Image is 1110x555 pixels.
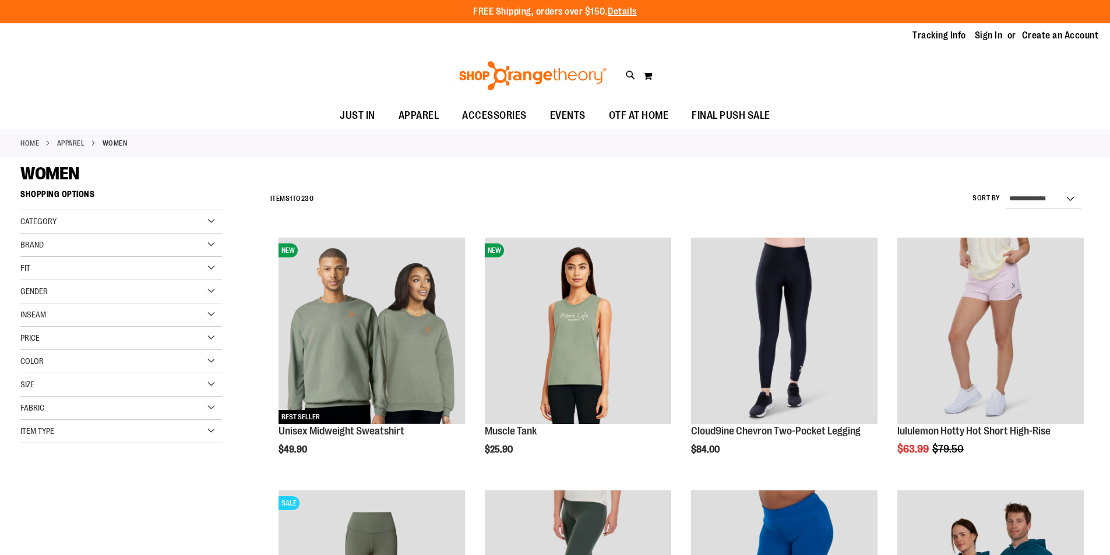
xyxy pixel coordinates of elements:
span: SALE [279,496,299,510]
a: lululemon Hotty Hot Short High-Rise [897,238,1084,426]
span: Color [20,356,44,366]
div: product [685,232,883,485]
a: Tracking Info [912,29,966,42]
a: Muscle TankNEW [485,238,671,426]
img: lululemon Hotty Hot Short High-Rise [897,238,1084,424]
a: Unisex Midweight SweatshirtNEWBEST SELLER [279,238,465,426]
div: product [273,232,471,485]
a: Cloud9ine Chevron Two-Pocket Legging [691,425,861,437]
strong: WOMEN [103,138,128,149]
span: WOMEN [20,164,79,183]
span: FINAL PUSH SALE [692,102,770,129]
a: Unisex Midweight Sweatshirt [279,425,404,437]
h2: Items to [270,190,314,208]
span: Inseam [20,310,46,319]
span: APPAREL [399,102,439,129]
strong: Shopping Options [20,184,222,210]
span: $84.00 [691,444,721,455]
span: Item Type [20,426,54,436]
span: Fabric [20,403,44,412]
img: Muscle Tank [485,238,671,424]
span: 230 [301,195,314,203]
span: 1 [290,195,293,203]
p: FREE Shipping, orders over $150. [473,5,637,19]
span: $63.99 [897,443,931,455]
span: Brand [20,240,44,249]
img: Shop Orangetheory [457,61,608,90]
a: Muscle Tank [485,425,537,437]
span: $25.90 [485,444,515,455]
a: FINAL PUSH SALE [680,102,782,129]
a: lululemon Hotty Hot Short High-Rise [897,425,1051,437]
label: Sort By [972,193,1000,203]
a: Details [608,6,637,17]
span: $49.90 [279,444,309,455]
span: OTF AT HOME [609,102,669,129]
span: Category [20,217,57,226]
span: Gender [20,287,48,296]
span: BEST SELLER [279,410,323,424]
span: Fit [20,263,30,273]
img: Unisex Midweight Sweatshirt [279,238,465,424]
a: OTF AT HOME [597,102,681,129]
a: Create an Account [1022,29,1099,42]
a: Cloud9ine Chevron Two-Pocket Legging [691,238,878,426]
a: Home [20,138,39,149]
a: ACCESSORIES [450,102,538,129]
span: JUST IN [340,102,375,129]
span: NEW [279,243,298,257]
img: Cloud9ine Chevron Two-Pocket Legging [691,238,878,424]
a: APPAREL [387,102,451,129]
span: ACCESSORIES [462,102,527,129]
div: product [479,232,677,485]
span: EVENTS [550,102,586,129]
span: NEW [485,243,504,257]
a: EVENTS [538,102,597,129]
div: product [891,232,1090,485]
a: APPAREL [57,138,85,149]
span: Price [20,333,40,342]
span: Size [20,380,34,389]
a: Sign In [975,29,1003,42]
span: $79.50 [932,443,965,455]
a: JUST IN [328,102,387,129]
